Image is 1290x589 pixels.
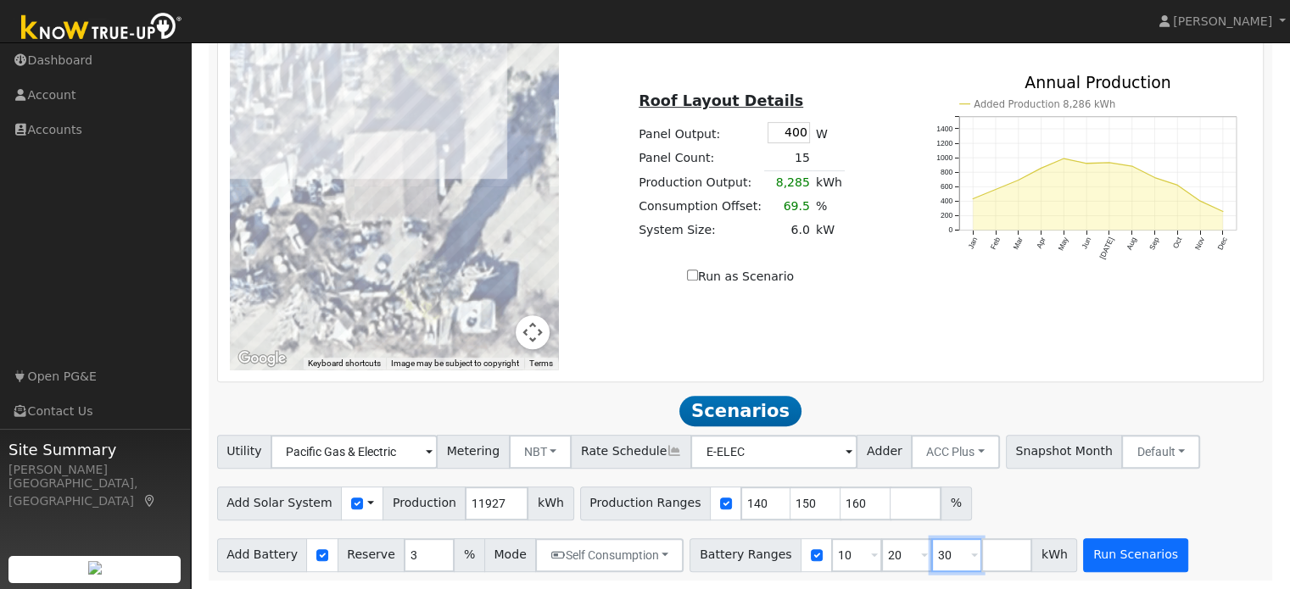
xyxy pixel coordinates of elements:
[1108,161,1110,164] circle: onclick=""
[217,538,308,572] span: Add Battery
[1031,538,1077,572] span: kWh
[1171,236,1184,250] text: Oct
[271,435,438,469] input: Select a Utility
[234,347,290,370] img: Google
[764,219,813,242] td: 6.0
[994,188,997,191] circle: onclick=""
[1017,179,1019,181] circle: onclick=""
[1040,167,1042,169] circle: onclick=""
[391,358,519,368] span: Image may be subject to copyright
[1083,538,1187,572] button: Run Scenarios
[535,538,684,572] button: Self Consumption
[580,486,711,520] span: Production Ranges
[1035,236,1047,249] text: Apr
[308,358,381,370] button: Keyboard shortcuts
[639,92,803,109] u: Roof Layout Details
[1131,164,1133,167] circle: onclick=""
[1080,236,1092,250] text: Jun
[8,438,181,461] span: Site Summary
[971,197,974,200] circle: onclick=""
[936,139,952,147] text: 1200
[936,125,952,133] text: 1400
[383,486,466,520] span: Production
[528,486,573,520] span: kWh
[8,475,181,510] div: [GEOGRAPHIC_DATA], [GEOGRAPHIC_DATA]
[911,435,1000,469] button: ACC Plus
[88,561,102,575] img: retrieve
[1085,162,1087,164] circle: onclick=""
[571,435,691,469] span: Rate Schedule
[1153,176,1156,179] circle: onclick=""
[679,396,801,426] span: Scenarios
[217,435,272,469] span: Utility
[690,435,857,469] input: Select a Rate Schedule
[1221,210,1224,213] circle: onclick=""
[941,182,953,191] text: 600
[1198,199,1201,202] circle: onclick=""
[936,153,952,162] text: 1000
[1121,435,1200,469] button: Default
[813,195,845,219] td: %
[636,219,765,242] td: System Size:
[948,225,952,234] text: 0
[636,170,765,195] td: Production Output:
[1006,435,1123,469] span: Snapshot Month
[636,119,765,146] td: Panel Output:
[1097,236,1115,260] text: [DATE]
[1056,236,1069,253] text: May
[813,170,845,195] td: kWh
[1216,236,1230,252] text: Dec
[857,435,912,469] span: Adder
[1173,14,1272,28] span: [PERSON_NAME]
[1148,236,1161,251] text: Sep
[974,98,1115,110] text: Added Production 8,286 kWh
[1125,236,1138,251] text: Aug
[941,486,971,520] span: %
[687,269,698,281] input: Run as Scenario
[516,315,550,349] button: Map camera controls
[529,358,553,368] a: Terms
[1025,72,1171,91] text: Annual Production
[1011,236,1024,251] text: Mar
[941,168,953,176] text: 800
[764,146,813,170] td: 15
[234,347,290,370] a: Open this area in Google Maps (opens a new window)
[764,195,813,219] td: 69.5
[813,119,845,146] td: W
[687,268,794,286] label: Run as Scenario
[454,538,484,572] span: %
[142,494,158,508] a: Map
[941,211,953,219] text: 200
[813,219,845,242] td: kW
[484,538,536,572] span: Mode
[13,9,191,47] img: Know True-Up
[636,146,765,170] td: Panel Count:
[338,538,405,572] span: Reserve
[217,486,343,520] span: Add Solar System
[764,170,813,195] td: 8,285
[690,538,801,572] span: Battery Ranges
[8,461,181,479] div: [PERSON_NAME]
[1193,236,1207,252] text: Nov
[636,195,765,219] td: Consumption Offset:
[966,236,979,250] text: Jan
[941,197,953,205] text: 400
[509,435,572,469] button: NBT
[437,435,510,469] span: Metering
[989,236,1002,251] text: Feb
[1063,157,1065,159] circle: onclick=""
[1176,184,1179,186] circle: onclick=""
